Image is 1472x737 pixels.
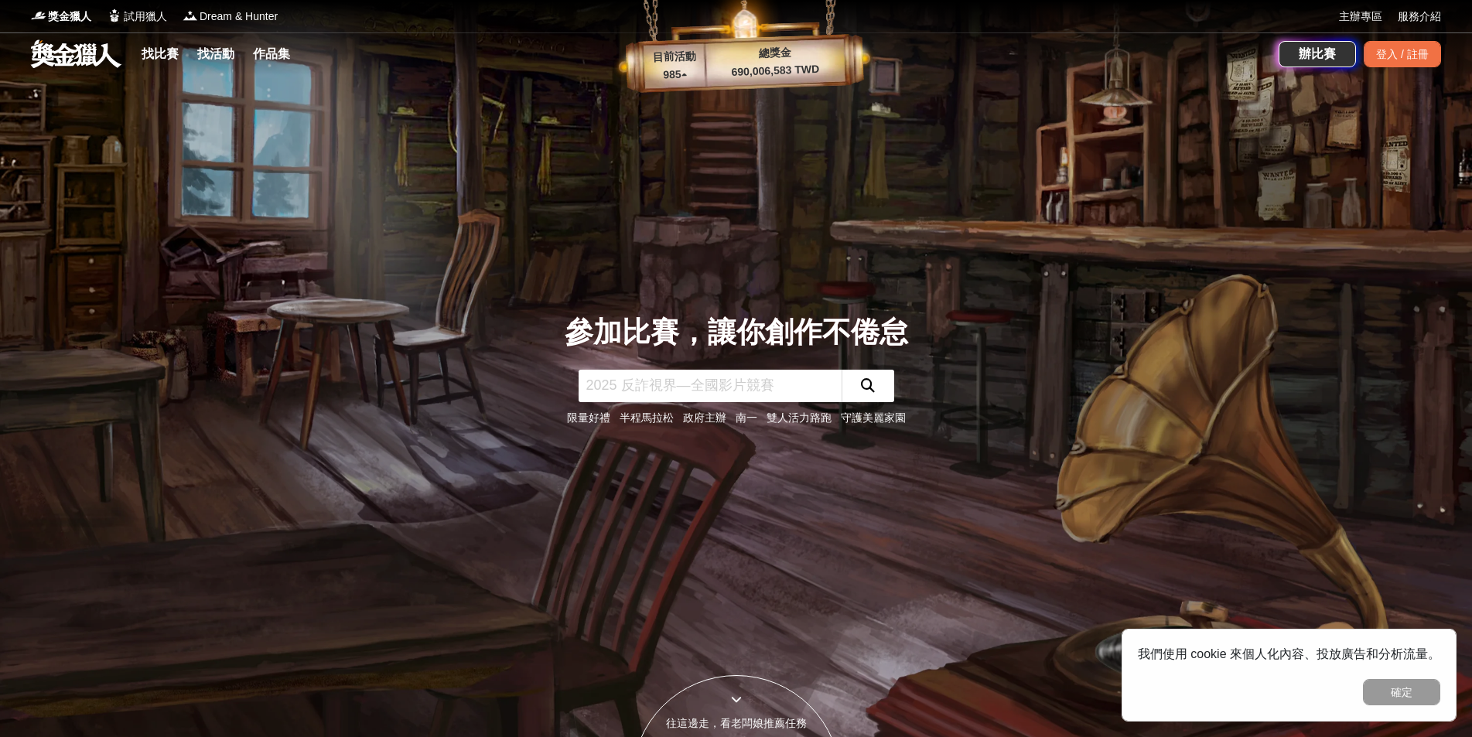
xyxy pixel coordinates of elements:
div: 往這邊走，看老闆娘推薦任務 [633,715,840,732]
button: 確定 [1363,679,1440,705]
a: 服務介紹 [1398,9,1441,25]
p: 總獎金 [705,43,845,63]
a: 政府主辦 [683,411,726,424]
a: 南一 [736,411,757,424]
span: 我們使用 cookie 來個人化內容、投放廣告和分析流量。 [1138,647,1440,660]
div: 登入 / 註冊 [1364,41,1441,67]
img: Logo [107,8,122,23]
div: 參加比賽，讓你創作不倦怠 [565,311,908,354]
a: 雙人活力路跑 [767,411,832,424]
a: Logo獎金獵人 [31,9,91,25]
img: Logo [183,8,198,23]
p: 985 ▴ [644,66,706,84]
span: 獎金獵人 [48,9,91,25]
p: 690,006,583 TWD [705,60,845,81]
input: 2025 反詐視界—全國影片競賽 [579,370,842,402]
a: 守護美麗家園 [841,411,906,424]
a: 作品集 [247,43,296,65]
a: LogoDream & Hunter [183,9,278,25]
a: 主辦專區 [1339,9,1382,25]
span: 試用獵人 [124,9,167,25]
a: 辦比賽 [1279,41,1356,67]
span: Dream & Hunter [200,9,278,25]
p: 目前活動 [643,48,705,67]
img: Logo [31,8,46,23]
a: 找比賽 [135,43,185,65]
a: 半程馬拉松 [620,411,674,424]
a: 限量好禮 [567,411,610,424]
a: Logo試用獵人 [107,9,167,25]
a: 找活動 [191,43,241,65]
